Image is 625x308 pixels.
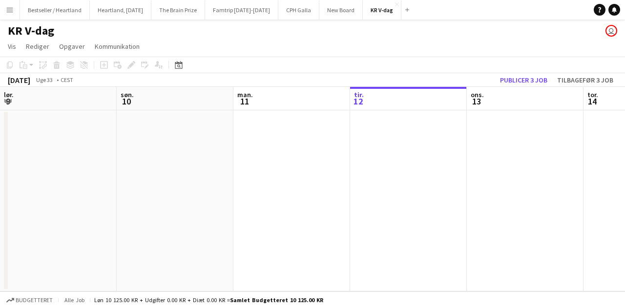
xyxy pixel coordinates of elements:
span: Vis [8,42,16,51]
button: New Board [319,0,363,20]
span: søn. [121,90,134,99]
a: Kommunikation [91,40,144,53]
span: Rediger [26,42,49,51]
span: Uge 33 [32,76,57,83]
span: Budgetteret [16,297,53,304]
span: 10 [119,96,134,107]
span: 11 [236,96,253,107]
button: Bestseller / Heartland [20,0,90,20]
span: 14 [586,96,598,107]
span: ons. [471,90,484,99]
button: Budgetteret [5,295,54,306]
span: tor. [587,90,598,99]
button: Tilbagefør 3 job [553,74,617,86]
span: 13 [469,96,484,107]
span: Samlet budgetteret 10 125.00 KR [230,296,323,304]
div: Løn 10 125.00 KR + Udgifter 0.00 KR + Diæt 0.00 KR = [94,296,323,304]
button: The Brain Prize [151,0,205,20]
span: Opgaver [59,42,85,51]
span: Alle job [62,296,86,304]
span: 9 [2,96,14,107]
span: tir. [354,90,364,99]
h1: KR V-dag [8,23,54,38]
button: CPH Galla [278,0,319,20]
a: Rediger [22,40,53,53]
span: lør. [4,90,14,99]
a: Opgaver [55,40,89,53]
div: [DATE] [8,75,30,85]
a: Vis [4,40,20,53]
span: 12 [353,96,364,107]
span: Kommunikation [95,42,140,51]
button: Publicer 3 job [496,74,551,86]
button: KR V-dag [363,0,401,20]
app-user-avatar: Carla Sørensen [605,25,617,37]
div: CEST [61,76,73,83]
button: Famtrip [DATE]-[DATE] [205,0,278,20]
button: Heartland, [DATE] [90,0,151,20]
span: man. [237,90,253,99]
